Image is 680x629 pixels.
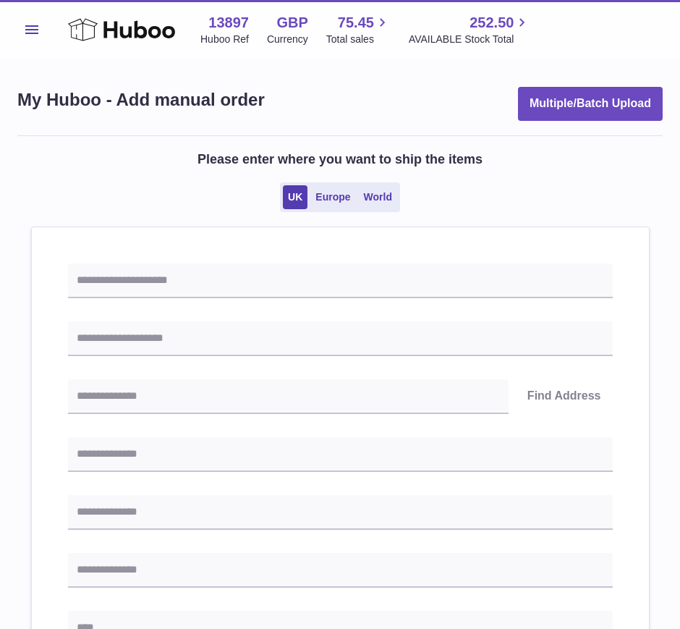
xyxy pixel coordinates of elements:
[267,33,308,46] div: Currency
[409,33,531,46] span: AVAILABLE Stock Total
[208,13,249,33] strong: 13897
[469,13,514,33] span: 252.50
[409,13,531,46] a: 252.50 AVAILABLE Stock Total
[310,185,355,209] a: Europe
[338,13,374,33] span: 75.45
[200,33,249,46] div: Huboo Ref
[518,87,663,121] button: Multiple/Batch Upload
[326,13,391,46] a: 75.45 Total sales
[17,88,265,111] h1: My Huboo - Add manual order
[326,33,391,46] span: Total sales
[283,185,307,209] a: UK
[197,151,483,168] h2: Please enter where you want to ship the items
[359,185,397,209] a: World
[276,13,307,33] strong: GBP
